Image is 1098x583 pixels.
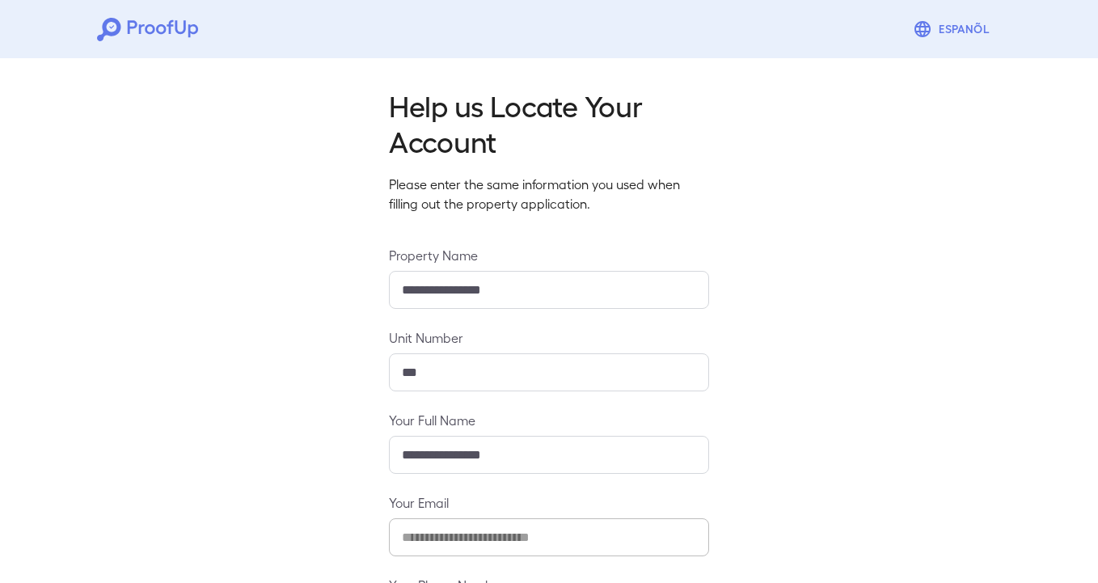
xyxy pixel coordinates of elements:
label: Your Full Name [389,411,709,429]
label: Unit Number [389,328,709,347]
label: Your Email [389,493,709,512]
label: Property Name [389,246,709,264]
p: Please enter the same information you used when filling out the property application. [389,175,709,213]
button: Espanõl [906,13,1001,45]
h2: Help us Locate Your Account [389,87,709,158]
